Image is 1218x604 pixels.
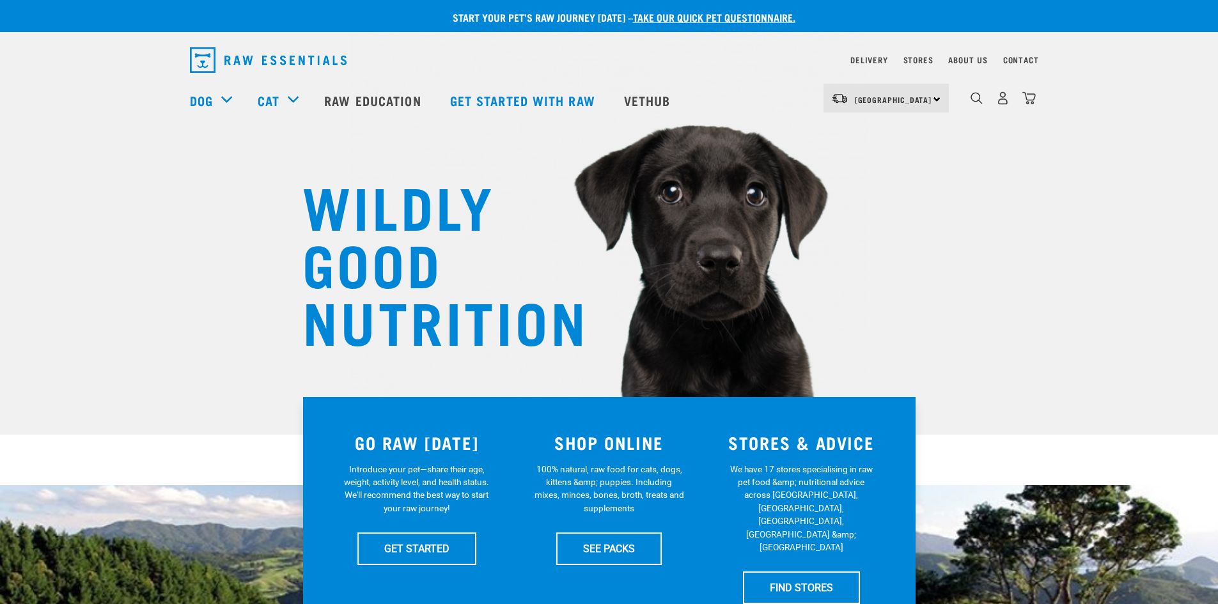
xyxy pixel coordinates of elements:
[1003,58,1039,62] a: Contact
[180,42,1039,78] nav: dropdown navigation
[713,433,890,453] h3: STORES & ADVICE
[341,463,492,515] p: Introduce your pet—share their age, weight, activity level, and health status. We'll recommend th...
[1022,91,1036,105] img: home-icon@2x.png
[611,75,687,126] a: Vethub
[520,433,698,453] h3: SHOP ONLINE
[726,463,877,554] p: We have 17 stores specialising in raw pet food &amp; nutritional advice across [GEOGRAPHIC_DATA],...
[903,58,933,62] a: Stores
[633,14,795,20] a: take our quick pet questionnaire.
[329,433,506,453] h3: GO RAW [DATE]
[996,91,1010,105] img: user.png
[258,91,279,110] a: Cat
[534,463,684,515] p: 100% natural, raw food for cats, dogs, kittens &amp; puppies. Including mixes, minces, bones, bro...
[437,75,611,126] a: Get started with Raw
[971,92,983,104] img: home-icon-1@2x.png
[311,75,437,126] a: Raw Education
[850,58,887,62] a: Delivery
[190,47,347,73] img: Raw Essentials Logo
[302,176,558,348] h1: WILDLY GOOD NUTRITION
[948,58,987,62] a: About Us
[556,532,662,564] a: SEE PACKS
[743,571,860,603] a: FIND STORES
[831,93,848,104] img: van-moving.png
[855,97,932,102] span: [GEOGRAPHIC_DATA]
[190,91,213,110] a: Dog
[357,532,476,564] a: GET STARTED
